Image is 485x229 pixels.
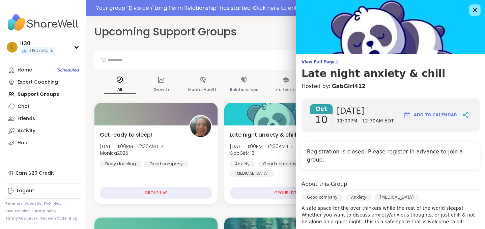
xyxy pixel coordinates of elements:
span: [DATE] 11:00PM - 12:30AM EDT [230,143,295,150]
h3: Late night anxiety & chill [302,67,480,80]
div: [MEDICAL_DATA] [230,170,274,177]
span: l [11,43,13,52]
span: Late night anxiety & chill [230,131,296,139]
p: All [104,85,136,94]
a: FAQ [44,201,51,206]
div: Chat [18,103,30,110]
span: Oct [310,104,333,114]
div: lf30 [20,40,55,47]
p: Mental Health [188,86,218,94]
div: Expert Coaching [18,79,58,86]
span: 0 Pro credits [28,48,53,54]
p: Growth [153,86,169,94]
a: Blog [69,216,77,221]
a: Redeem Code [40,216,66,221]
div: Host [18,140,29,146]
img: ShareWell Nav Logo [5,11,81,34]
div: GROUP LIVE [100,187,212,199]
button: Add to Calendar [400,107,460,123]
a: Safety Resources [5,216,38,221]
a: About Us [25,201,41,206]
b: Monica2025 [100,150,128,156]
div: GROUP LIVE [230,187,342,199]
img: ShareWell Logomark [403,111,411,119]
b: GabGirl412 [230,150,254,156]
div: Anxiety [230,161,255,167]
div: [MEDICAL_DATA] [374,194,419,201]
p: Life Events [275,86,297,94]
span: [DATE] [337,106,394,116]
a: Host Training [5,209,30,213]
img: Monica2025 [190,116,211,137]
a: Referrals [5,201,22,206]
span: View Full Page [302,59,480,65]
span: 11:00PM - 12:30AM EDT [337,118,394,124]
p: Relationships [230,86,258,94]
a: Host [5,137,81,149]
a: Logout [5,185,81,197]
div: Home [18,67,32,74]
p: A safe space for the over thinkers while the rest of the world sleeps! Whether you want to discus... [302,205,480,225]
div: Activity [18,127,35,134]
div: Body doubling [100,161,141,167]
span: Add to Calendar [414,112,457,118]
a: Friends [5,113,81,125]
span: Get ready to sleep! [100,131,152,139]
a: Activity [5,125,81,137]
a: Chat [5,101,81,113]
div: Earn $20 Credit [5,167,81,179]
a: Home1Scheduled [5,64,81,76]
h2: Upcoming Support Groups [94,24,237,39]
div: Logout [17,188,34,194]
a: Expert Coaching [5,76,81,88]
h4: About this Group [302,180,347,188]
a: Help [54,201,62,206]
div: Good company [302,194,343,201]
div: Friends [18,115,35,122]
a: GabGirl412 [332,82,366,90]
a: View Full PageLate night anxiety & chill [302,59,480,80]
span: 1 Scheduled [56,67,79,73]
span: [DATE] 11:00PM - 12:30AM EDT [100,143,165,150]
span: 10 [315,114,327,126]
h4: Hosted by: [302,82,480,90]
h4: Registration is closed. Please register in advance to join a group. [307,148,474,164]
div: Anxiety [346,194,372,201]
div: Good company [144,161,188,167]
a: Safety Policy [32,209,56,213]
div: Good company [258,161,302,167]
div: Your group “ Divorce / Long Term Relationship ” has started. Click here to enter! [96,4,481,12]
